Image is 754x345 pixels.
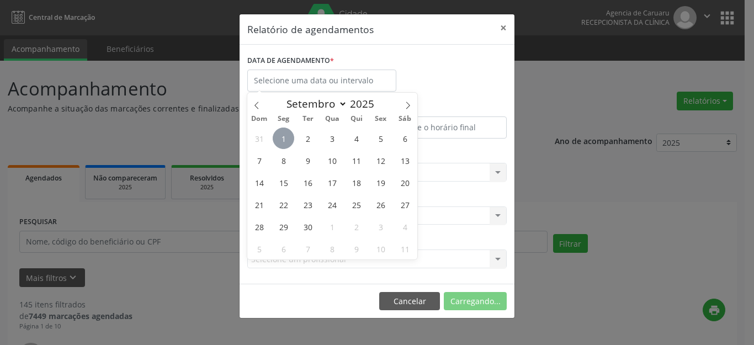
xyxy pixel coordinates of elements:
span: Outubro 11, 2025 [394,238,416,259]
select: Month [281,96,347,112]
span: Sex [369,115,393,123]
span: Outubro 8, 2025 [321,238,343,259]
span: Setembro 4, 2025 [346,128,367,149]
span: Setembro 28, 2025 [248,216,270,237]
span: Setembro 23, 2025 [297,194,318,215]
span: Setembro 29, 2025 [273,216,294,237]
span: Sáb [393,115,417,123]
span: Setembro 15, 2025 [273,172,294,193]
h5: Relatório de agendamentos [247,22,374,36]
span: Outubro 7, 2025 [297,238,318,259]
input: Year [347,97,384,111]
span: Setembro 22, 2025 [273,194,294,215]
span: Setembro 17, 2025 [321,172,343,193]
span: Outubro 9, 2025 [346,238,367,259]
span: Setembro 30, 2025 [297,216,318,237]
span: Outubro 10, 2025 [370,238,391,259]
span: Setembro 21, 2025 [248,194,270,215]
span: Setembro 3, 2025 [321,128,343,149]
input: Selecione o horário final [380,116,507,139]
span: Setembro 16, 2025 [297,172,318,193]
span: Setembro 7, 2025 [248,150,270,171]
span: Setembro 5, 2025 [370,128,391,149]
span: Outubro 3, 2025 [370,216,391,237]
span: Setembro 2, 2025 [297,128,318,149]
span: Setembro 10, 2025 [321,150,343,171]
label: ATÉ [380,99,507,116]
span: Setembro 25, 2025 [346,194,367,215]
span: Outubro 6, 2025 [273,238,294,259]
span: Setembro 9, 2025 [297,150,318,171]
span: Setembro 14, 2025 [248,172,270,193]
span: Outubro 4, 2025 [394,216,416,237]
button: Carregando... [444,292,507,311]
span: Setembro 18, 2025 [346,172,367,193]
span: Dom [247,115,272,123]
span: Setembro 27, 2025 [394,194,416,215]
input: Selecione uma data ou intervalo [247,70,396,92]
span: Setembro 12, 2025 [370,150,391,171]
span: Qua [320,115,344,123]
span: Outubro 1, 2025 [321,216,343,237]
span: Setembro 20, 2025 [394,172,416,193]
span: Setembro 26, 2025 [370,194,391,215]
span: Ter [296,115,320,123]
button: Cancelar [379,292,440,311]
span: Setembro 19, 2025 [370,172,391,193]
span: Setembro 24, 2025 [321,194,343,215]
span: Outubro 2, 2025 [346,216,367,237]
span: Setembro 6, 2025 [394,128,416,149]
span: Agosto 31, 2025 [248,128,270,149]
span: Setembro 8, 2025 [273,150,294,171]
span: Setembro 11, 2025 [346,150,367,171]
label: DATA DE AGENDAMENTO [247,52,334,70]
span: Seg [272,115,296,123]
span: Outubro 5, 2025 [248,238,270,259]
span: Setembro 13, 2025 [394,150,416,171]
button: Close [492,14,514,41]
span: Setembro 1, 2025 [273,128,294,149]
span: Qui [344,115,369,123]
